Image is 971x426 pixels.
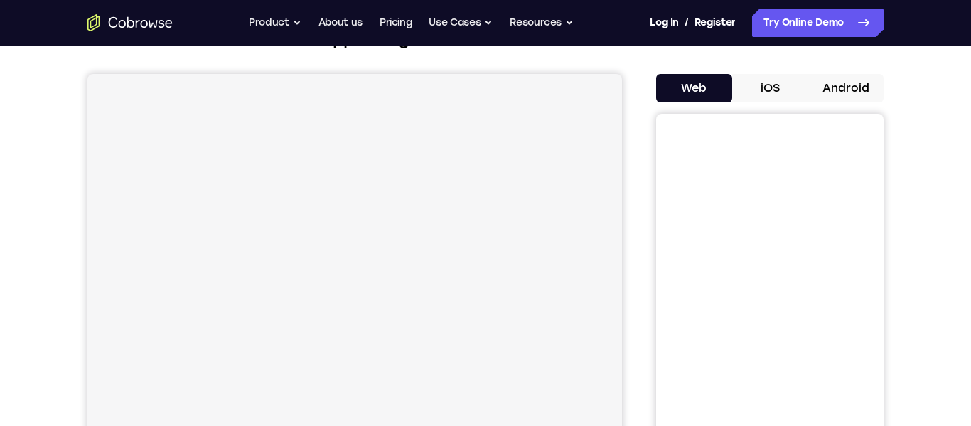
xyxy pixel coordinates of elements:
[510,9,574,37] button: Resources
[429,9,493,37] button: Use Cases
[732,74,808,102] button: iOS
[318,9,363,37] a: About us
[694,9,736,37] a: Register
[249,9,301,37] button: Product
[656,74,732,102] button: Web
[752,9,884,37] a: Try Online Demo
[87,14,173,31] a: Go to the home page
[808,74,884,102] button: Android
[380,9,412,37] a: Pricing
[650,9,678,37] a: Log In
[685,14,689,31] span: /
